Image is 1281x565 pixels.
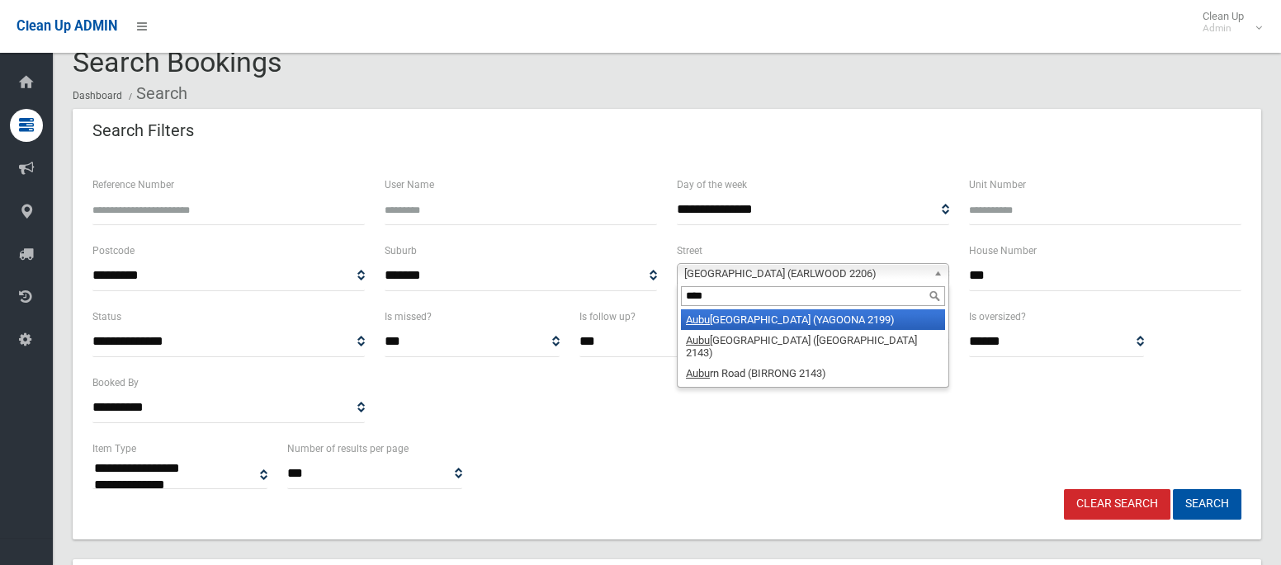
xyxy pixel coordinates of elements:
[681,309,945,330] li: [GEOGRAPHIC_DATA] (YAGOONA 2199)
[684,264,927,284] span: [GEOGRAPHIC_DATA] (EARLWOOD 2206)
[92,242,135,260] label: Postcode
[677,176,747,194] label: Day of the week
[579,308,636,326] label: Is follow up?
[969,308,1026,326] label: Is oversized?
[385,176,434,194] label: User Name
[385,308,432,326] label: Is missed?
[1203,22,1244,35] small: Admin
[686,367,710,379] em: Aubu
[681,363,945,384] li: rn Road (BIRRONG 2143)
[686,334,710,346] em: Aubu
[92,440,136,458] label: Item Type
[681,330,945,363] li: [GEOGRAPHIC_DATA] ([GEOGRAPHIC_DATA] 2143)
[677,242,702,260] label: Street
[969,176,1026,194] label: Unit Number
[92,308,121,326] label: Status
[73,45,282,78] span: Search Bookings
[686,313,710,326] em: Aubu
[73,90,122,101] a: Dashboard
[1064,489,1170,520] a: Clear Search
[1173,489,1241,520] button: Search
[92,176,174,194] label: Reference Number
[125,78,187,109] li: Search
[1194,10,1260,35] span: Clean Up
[73,115,214,147] header: Search Filters
[92,374,139,392] label: Booked By
[385,242,417,260] label: Suburb
[969,242,1037,260] label: House Number
[17,18,117,34] span: Clean Up ADMIN
[287,440,409,458] label: Number of results per page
